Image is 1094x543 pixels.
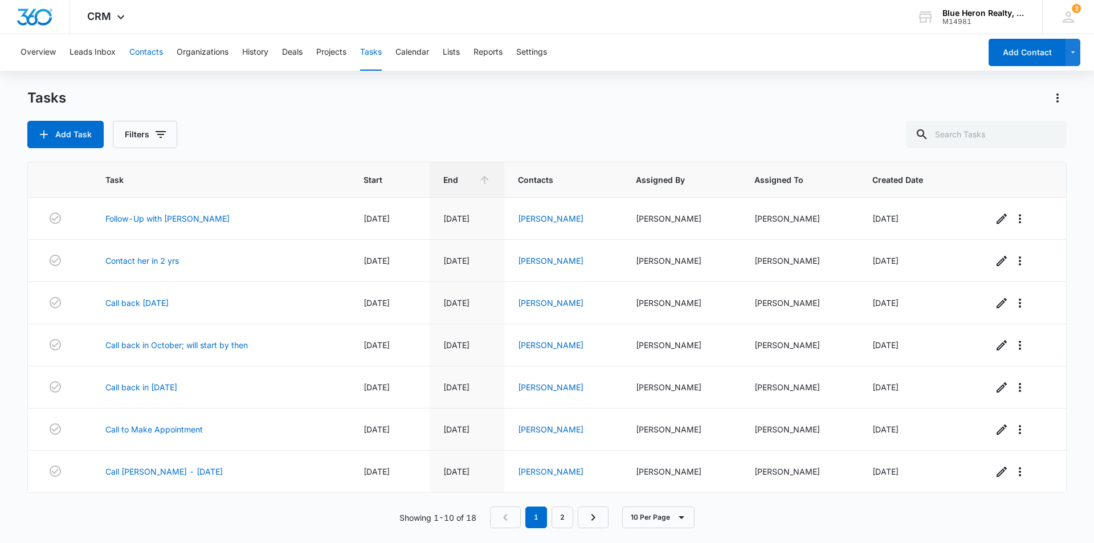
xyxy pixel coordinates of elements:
[443,174,474,186] span: End
[636,297,726,309] div: [PERSON_NAME]
[906,121,1067,148] input: Search Tasks
[754,174,828,186] span: Assigned To
[754,297,845,309] div: [PERSON_NAME]
[364,382,390,392] span: [DATE]
[177,34,228,71] button: Organizations
[518,174,592,186] span: Contacts
[872,424,899,434] span: [DATE]
[364,174,399,186] span: Start
[636,381,726,393] div: [PERSON_NAME]
[578,507,609,528] a: Next Page
[872,298,899,308] span: [DATE]
[113,121,177,148] button: Filters
[1048,89,1067,107] button: Actions
[754,381,845,393] div: [PERSON_NAME]
[105,213,230,224] a: Follow-Up with [PERSON_NAME]
[70,34,116,71] button: Leads Inbox
[443,382,470,392] span: [DATE]
[754,213,845,224] div: [PERSON_NAME]
[316,34,346,71] button: Projects
[872,382,899,392] span: [DATE]
[872,256,899,266] span: [DATE]
[360,34,382,71] button: Tasks
[552,507,573,528] a: Page 2
[105,339,248,351] a: Call back in October; will start by then
[282,34,303,71] button: Deals
[872,467,899,476] span: [DATE]
[395,34,429,71] button: Calendar
[27,89,66,107] h1: Tasks
[525,507,547,528] em: 1
[754,339,845,351] div: [PERSON_NAME]
[443,340,470,350] span: [DATE]
[490,507,609,528] nav: Pagination
[443,34,460,71] button: Lists
[105,466,223,477] a: Call [PERSON_NAME] - [DATE]
[518,424,583,434] a: [PERSON_NAME]
[473,34,503,71] button: Reports
[364,467,390,476] span: [DATE]
[636,466,726,477] div: [PERSON_NAME]
[622,507,695,528] button: 10 Per Page
[1072,4,1081,13] div: notifications count
[518,382,583,392] a: [PERSON_NAME]
[872,214,899,223] span: [DATE]
[636,339,726,351] div: [PERSON_NAME]
[636,213,726,224] div: [PERSON_NAME]
[636,174,710,186] span: Assigned By
[518,340,583,350] a: [PERSON_NAME]
[87,10,111,22] span: CRM
[105,174,320,186] span: Task
[518,256,583,266] a: [PERSON_NAME]
[872,340,899,350] span: [DATE]
[105,423,203,435] a: Call to Make Appointment
[516,34,547,71] button: Settings
[636,423,726,435] div: [PERSON_NAME]
[518,298,583,308] a: [PERSON_NAME]
[443,467,470,476] span: [DATE]
[105,381,177,393] a: Call back in [DATE]
[129,34,163,71] button: Contacts
[754,255,845,267] div: [PERSON_NAME]
[942,18,1026,26] div: account id
[942,9,1026,18] div: account name
[443,214,470,223] span: [DATE]
[364,256,390,266] span: [DATE]
[399,512,476,524] p: Showing 1-10 of 18
[443,424,470,434] span: [DATE]
[364,424,390,434] span: [DATE]
[989,39,1066,66] button: Add Contact
[754,423,845,435] div: [PERSON_NAME]
[754,466,845,477] div: [PERSON_NAME]
[27,121,104,148] button: Add Task
[443,256,470,266] span: [DATE]
[364,214,390,223] span: [DATE]
[872,174,949,186] span: Created Date
[518,467,583,476] a: [PERSON_NAME]
[518,214,583,223] a: [PERSON_NAME]
[242,34,268,71] button: History
[443,298,470,308] span: [DATE]
[636,255,726,267] div: [PERSON_NAME]
[1072,4,1081,13] span: 2
[21,34,56,71] button: Overview
[364,340,390,350] span: [DATE]
[105,297,169,309] a: Call back [DATE]
[105,255,179,267] a: Contact her in 2 yrs
[364,298,390,308] span: [DATE]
